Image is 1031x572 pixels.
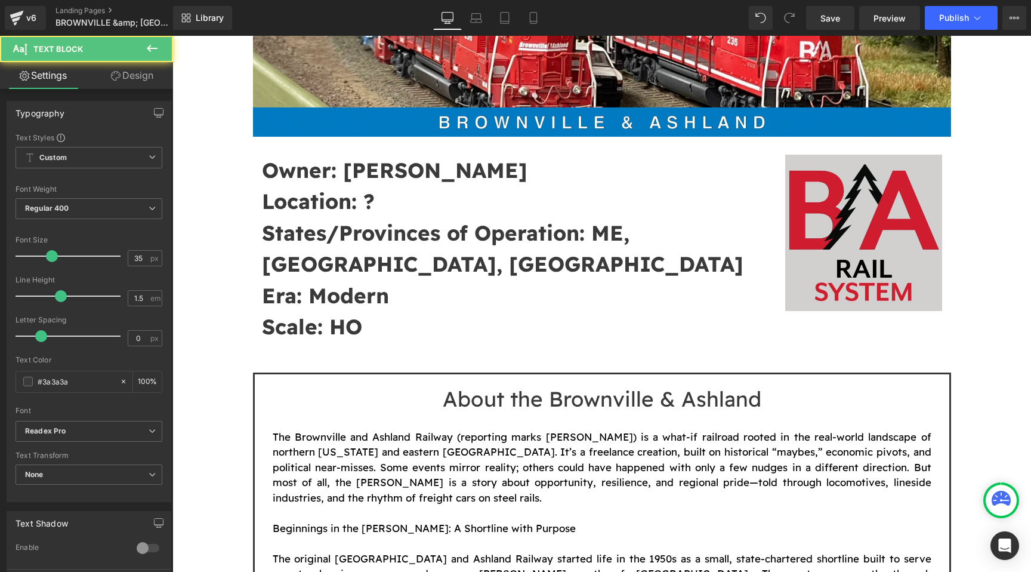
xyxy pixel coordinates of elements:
[16,276,162,284] div: Line Height
[859,6,920,30] a: Preview
[150,294,160,302] span: em
[16,185,162,193] div: Font Weight
[16,356,162,364] div: Text Color
[133,371,162,392] div: %
[1002,6,1026,30] button: More
[38,375,114,388] input: Color
[25,470,44,479] b: None
[16,543,125,555] div: Enable
[89,121,355,147] strong: Owner: [PERSON_NAME]
[490,6,519,30] a: Tablet
[33,44,83,54] span: Text Block
[749,6,773,30] button: Undo
[25,204,69,213] b: Regular 400
[55,18,170,27] span: BROWNVILLE &amp; [GEOGRAPHIC_DATA]
[150,334,160,342] span: px
[89,278,190,304] strong: Scale: HO
[150,254,160,262] span: px
[55,6,193,16] a: Landing Pages
[939,13,969,23] span: Publish
[16,102,64,118] div: Typography
[24,10,39,26] div: v6
[89,184,571,242] strong: States/Provinces of Operation: ME, [GEOGRAPHIC_DATA], [GEOGRAPHIC_DATA]
[16,407,162,415] div: Font
[16,316,162,324] div: Letter Spacing
[89,62,175,89] a: Design
[89,152,202,179] strong: Location: ?
[820,12,840,24] span: Save
[990,531,1019,560] div: Open Intercom Messenger
[16,133,162,142] div: Text Styles
[777,6,801,30] button: Redo
[5,6,46,30] a: v6
[89,247,217,273] strong: Era: Modern
[91,350,768,376] h1: About the Brownville & Ashland
[39,153,67,163] b: Custom
[16,451,162,460] div: Text Transform
[925,6,998,30] button: Publish
[873,12,906,24] span: Preview
[173,6,232,30] a: New Library
[519,6,548,30] a: Mobile
[100,395,759,468] span: The Brownville and Ashland Railway (reporting marks [PERSON_NAME]) is a what-if railroad rooted i...
[462,6,490,30] a: Laptop
[433,6,462,30] a: Desktop
[25,426,66,436] i: Readex Pro
[196,13,224,23] span: Library
[16,236,162,244] div: Font Size
[16,512,68,528] div: Text Shadow
[100,486,403,499] font: Beginnings in the [PERSON_NAME]: A Shortline with Purpose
